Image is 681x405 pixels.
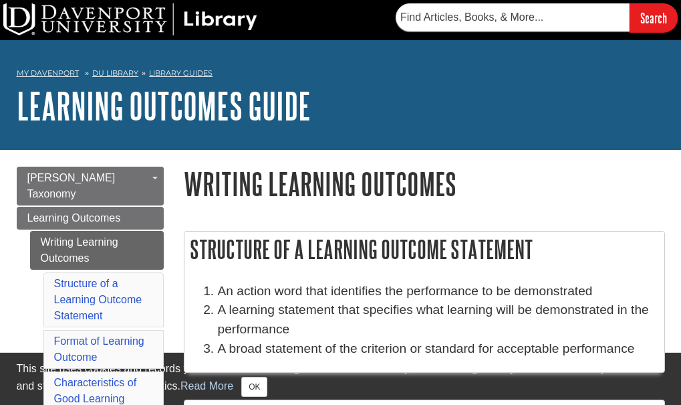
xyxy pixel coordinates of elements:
[17,207,164,230] a: Learning Outcomes
[17,85,311,127] a: Learning Outcomes Guide
[54,278,142,321] a: Structure of a Learning Outcome Statement
[184,232,664,267] h2: Structure of a Learning Outcome Statement
[27,172,116,199] span: [PERSON_NAME] Taxonomy
[218,282,658,301] li: An action word that identifies the performance to be demonstrated
[218,301,658,339] li: A learning statement that specifies what learning will be demonstrated in the performance
[27,212,121,224] span: Learning Outcomes
[54,335,144,363] a: Format of Learning Outcome
[396,3,630,31] input: Find Articles, Books, & More...
[30,231,164,270] a: Writing Learning Outcomes
[3,3,257,35] img: DU Library
[92,68,138,78] a: DU Library
[218,339,658,359] li: A broad statement of the criterion or standard for acceptable performance
[17,167,164,206] a: [PERSON_NAME] Taxonomy
[149,68,213,78] a: Library Guides
[630,3,678,32] input: Search
[396,3,678,32] form: Searches DU Library's articles, books, and more
[17,68,79,79] a: My Davenport
[184,167,665,201] h1: Writing Learning Outcomes
[17,64,665,86] nav: breadcrumb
